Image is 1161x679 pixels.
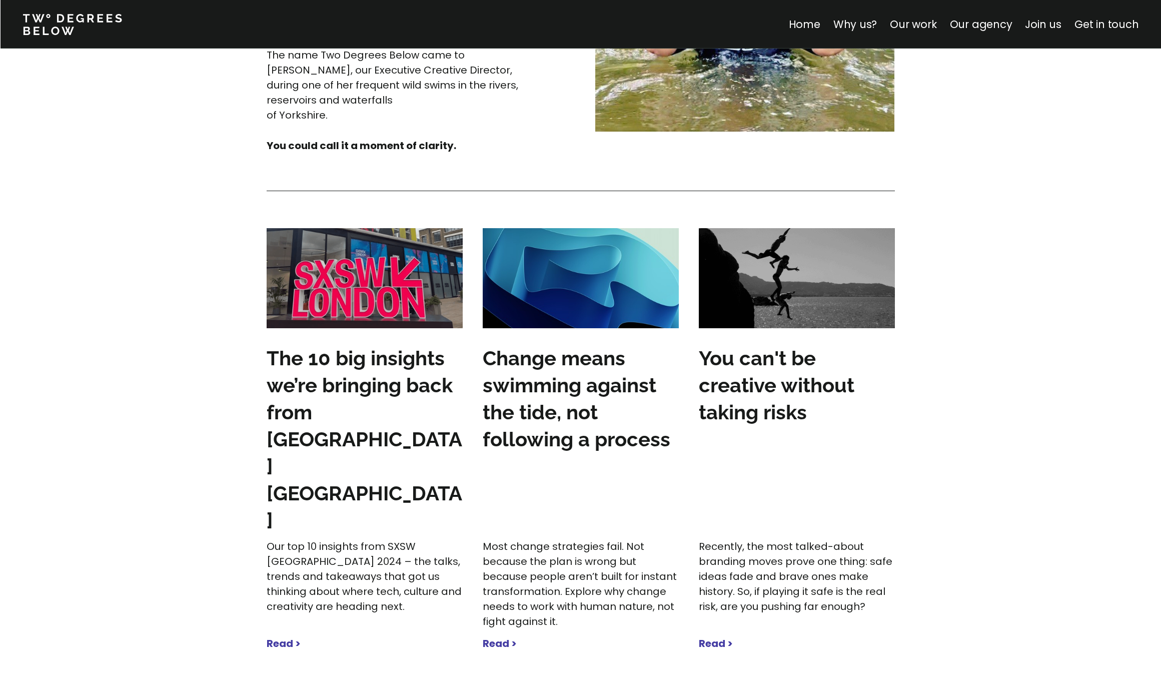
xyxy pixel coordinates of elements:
[699,636,895,651] a: Read >
[890,17,936,32] a: Our work
[267,636,463,651] a: Read >
[483,539,679,629] a: Most change strategies fail. Not because the plan is wrong but because people aren’t built for in...
[788,17,820,32] a: Home
[483,228,679,453] a: Change means swimming against the tide, not following a process
[267,139,456,153] strong: You could call it a moment of clarity.
[483,636,679,651] a: Read >
[1074,17,1138,32] a: Get in touch
[699,228,895,426] a: You can't be creative without taking risks
[699,539,895,614] a: Recently, the most talked-about branding moves prove one thing: safe ideas fade and brave ones ma...
[699,636,733,650] strong: Read >
[267,539,463,614] a: Our top 10 insights from SXSW [GEOGRAPHIC_DATA] 2024 – the talks, trends and takeaways that got u...
[833,17,877,32] a: Why us?
[267,636,301,650] strong: Read >
[699,345,895,426] h3: You can't be creative without taking risks
[1025,17,1061,32] a: Join us
[267,345,463,534] h3: The 10 big insights we’re bringing back from [GEOGRAPHIC_DATA] [GEOGRAPHIC_DATA]
[483,345,679,453] h3: Change means swimming against the tide, not following a process
[267,48,521,122] span: The name Two Degrees Below came to [PERSON_NAME], our Executive Creative Director, during one of ...
[483,636,517,650] strong: Read >
[267,228,463,534] a: The 10 big insights we’re bringing back from [GEOGRAPHIC_DATA] [GEOGRAPHIC_DATA]
[949,17,1012,32] a: Our agency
